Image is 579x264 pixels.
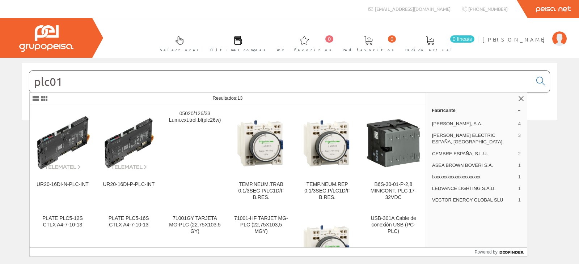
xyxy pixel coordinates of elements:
[432,162,515,169] span: ASEA BROWN BOVERI S.A.
[102,116,156,170] img: UR20-16DI-P-PLC-INT
[210,46,266,53] span: Últimas compras
[518,132,521,145] span: 3
[30,105,96,209] a: UR20-16DI-N-PLC-INT UR20-16DI-N-PLC-INT
[160,46,199,53] span: Selectores
[168,111,222,124] div: 05020/126/33 Lumi.ext.trol.bl(plc26w)
[398,30,476,56] a: 0 línea/s Pedido actual
[482,36,549,43] span: [PERSON_NAME]
[426,104,527,116] a: Fabricante
[432,174,515,180] span: Ixxxxxxxxxxxxxxxxxxxx
[482,30,567,37] a: [PERSON_NAME]
[432,185,515,192] span: LEDVANCE LIGHTING S.A.U.
[375,6,451,12] span: [EMAIL_ADDRESS][DOMAIN_NAME]
[432,151,515,157] span: CEMBRE ESPAÑA, S.L.U.
[234,116,288,170] img: TEMP.NEUM.TRAB 0.1/3SEG P/LC1D/F B.RES.
[168,215,222,235] div: 71001GY TARJETA MG-PLC (22.75X103.5 GY)
[102,215,156,228] div: PLATE PLC5-16S CTLX A4-7-10-13
[366,116,420,170] img: B6S-30-01-P-2,8 MINICONT. PLC 17-32VDC
[325,35,333,43] span: 0
[343,46,394,53] span: Ped. favoritos
[518,185,521,192] span: 1
[29,71,532,92] input: Buscar...
[22,129,557,135] div: © Grupo Peisa
[468,6,508,12] span: [PHONE_NUMBER]
[234,215,288,235] div: 71001-HF TARJET MG-PLC (22,75X103,5 MGY)
[294,105,360,209] a: TEMP.NEUM.REP 0.1/3SEG.P/LC1D/F B.RES. TEMP.NEUM.REP 0.1/3SEG.P/LC1D/F B.RES.
[366,181,420,201] div: B6S-30-01-P-2,8 MINICONT. PLC 17-32VDC
[518,121,521,127] span: 4
[300,181,354,201] div: TEMP.NEUM.REP 0.1/3SEG.P/LC1D/F B.RES.
[203,30,269,56] a: Últimas compras
[360,105,426,209] a: B6S-30-01-P-2,8 MINICONT. PLC 17-32VDC B6S-30-01-P-2,8 MINICONT. PLC 17-32VDC
[388,35,396,43] span: 0
[432,121,515,127] span: [PERSON_NAME], S.A.
[432,197,515,203] span: VECTOR ENERGY GLOBAL SLU
[35,116,90,170] img: UR20-16DI-N-PLC-INT
[518,151,521,157] span: 2
[162,105,228,209] a: 05020/126/33 Lumi.ext.trol.bl(plc26w)
[474,249,497,255] span: Powered by
[35,181,90,188] div: UR20-16DI-N-PLC-INT
[450,35,474,43] span: 0 línea/s
[518,174,521,180] span: 1
[234,181,288,201] div: TEMP.NEUM.TRAB 0.1/3SEG P/LC1D/F B.RES.
[153,30,203,56] a: Selectores
[366,215,420,235] div: USB-301A Cable de conexión USB (PC-PLC)
[96,105,162,209] a: UR20-16DI-P-PLC-INT UR20-16DI-P-PLC-INT
[300,116,354,170] img: TEMP.NEUM.REP 0.1/3SEG.P/LC1D/F B.RES.
[518,197,521,203] span: 1
[277,46,331,53] span: Art. favoritos
[35,215,90,228] div: PLATE PLC5-12S CTLX A4-7-10-13
[432,132,515,145] span: [PERSON_NAME] ELECTRIC ESPAÑA, [GEOGRAPHIC_DATA]
[518,162,521,169] span: 1
[474,248,527,256] a: Powered by
[19,25,73,52] img: Grupo Peisa
[212,95,242,101] span: Resultados:
[405,46,455,53] span: Pedido actual
[237,95,242,101] span: 13
[228,105,294,209] a: TEMP.NEUM.TRAB 0.1/3SEG P/LC1D/F B.RES. TEMP.NEUM.TRAB 0.1/3SEG P/LC1D/F B.RES.
[102,181,156,188] div: UR20-16DI-P-PLC-INT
